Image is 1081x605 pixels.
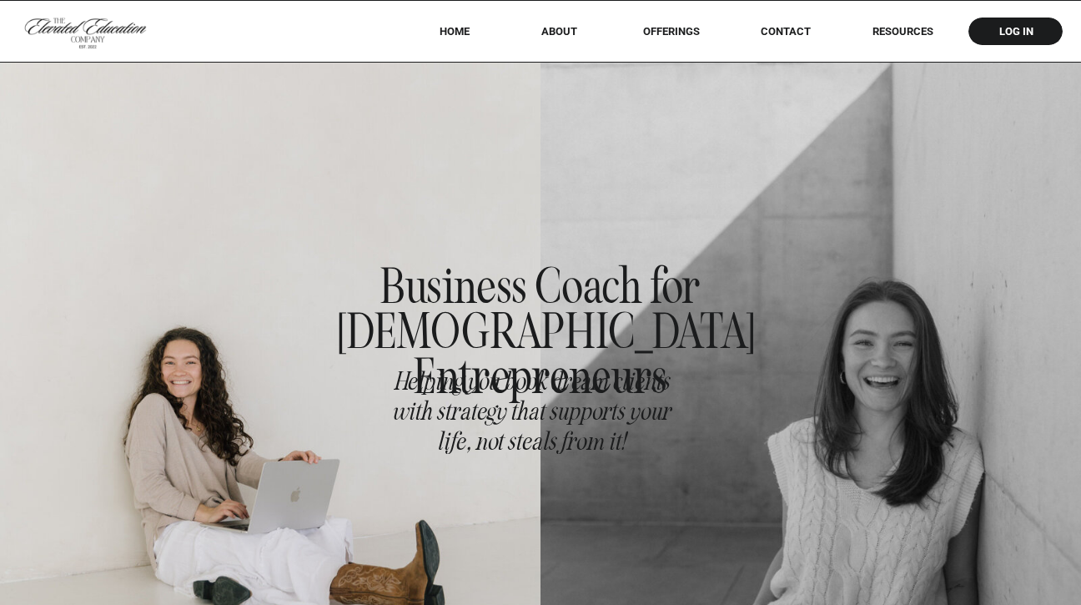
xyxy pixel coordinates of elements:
a: HOME [417,25,491,38]
a: offerings [619,25,723,38]
a: Contact [749,25,822,38]
a: RESOURCES [849,25,956,38]
a: About [530,25,589,38]
h1: Business Coach for [DEMOGRAPHIC_DATA] Entrepreneurs [338,265,744,350]
h2: Helping you book dream clients with strategy that supports your life, not steals from it! [383,366,681,466]
a: log in [983,25,1048,38]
